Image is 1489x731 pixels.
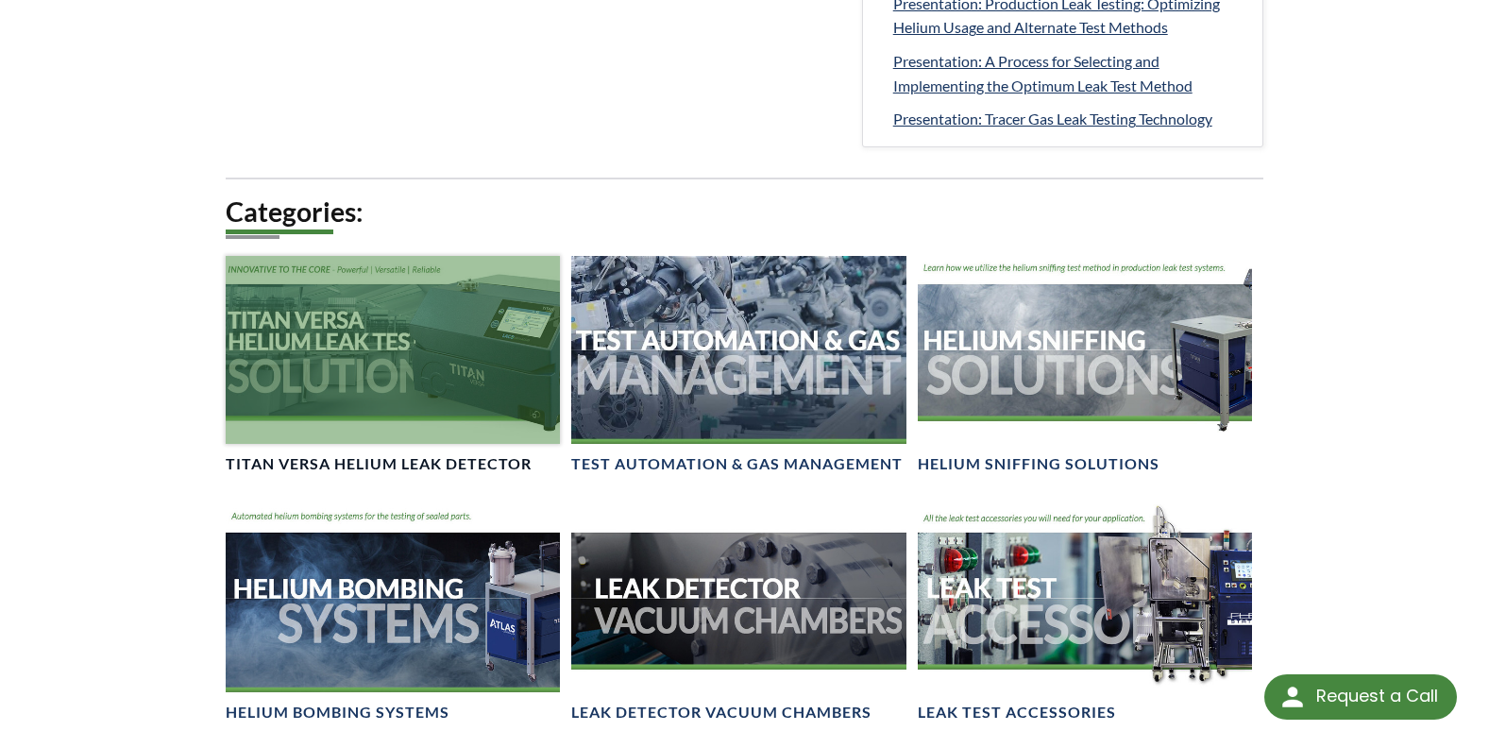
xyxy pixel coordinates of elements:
h2: Categories: [226,195,1262,229]
h4: Leak Detector Vacuum Chambers [571,703,871,722]
a: Leak Test Vacuum Chambers headerLeak Detector Vacuum Chambers [571,504,905,722]
span: Presentation: A Process for Selecting and Implementing the Optimum Leak Test Method [893,52,1193,94]
h4: Helium Bombing Systems [226,703,449,722]
h4: TITAN VERSA Helium Leak Detector [226,454,532,474]
a: TITAN VERSA Helium Leak Test Solutions headerTITAN VERSA Helium Leak Detector [226,256,560,474]
a: Helium Sniffing Solutions headerHelium Sniffing Solutions [918,256,1252,474]
a: Test Automation & Gas Management headerTest Automation & Gas Management [571,256,905,474]
div: Request a Call [1264,674,1457,720]
a: Leak Test Accessories headerLeak Test Accessories [918,504,1252,722]
img: round button [1277,682,1308,712]
a: Presentation: A Process for Selecting and Implementing the Optimum Leak Test Method [893,49,1247,97]
h4: Helium Sniffing Solutions [918,454,1159,474]
a: Helium Bombing Systems BannerHelium Bombing Systems [226,504,560,722]
a: Presentation: Tracer Gas Leak Testing Technology [893,107,1247,131]
div: Request a Call [1316,674,1438,718]
span: Presentation: Tracer Gas Leak Testing Technology [893,110,1212,127]
h4: Test Automation & Gas Management [571,454,903,474]
h4: Leak Test Accessories [918,703,1116,722]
